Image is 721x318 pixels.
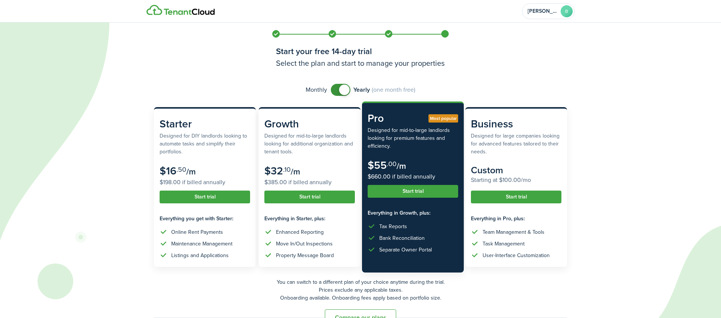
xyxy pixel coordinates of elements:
subscription-pricing-card-price-annual: Starting at $100.00/mo [471,176,561,185]
subscription-pricing-card-description: Designed for DIY landlords looking to automate tasks and simplify their portfolios. [160,132,250,156]
subscription-pricing-card-price-amount: $16 [160,163,176,179]
subscription-pricing-card-features-title: Everything in Starter, plus: [264,215,355,223]
subscription-pricing-card-price-amount: Custom [471,163,503,177]
div: User-Interface Customization [483,251,550,259]
subscription-pricing-card-price-period: /m [397,160,406,172]
h1: Start your free 14-day trial [276,45,445,58]
subscription-pricing-card-price-period: /m [291,165,300,178]
subscription-pricing-card-price-cents: .50 [176,165,186,174]
subscription-pricing-card-price-annual: $385.00 if billed annually [264,178,355,187]
subscription-pricing-card-price-annual: $198.00 if billed annually [160,178,250,187]
div: Listings and Applications [171,251,229,259]
div: Move In/Out Inspections [276,240,333,248]
div: Bank Reconciliation [379,234,425,242]
div: Tax Reports [379,223,407,230]
subscription-pricing-card-price-annual: $660.00 if billed annually [368,172,458,181]
img: Logo [146,5,215,15]
div: Property Message Board [276,251,334,259]
div: Separate Owner Portal [379,246,432,254]
span: Bobby [528,9,558,14]
subscription-pricing-card-price-amount: $32 [264,163,283,179]
subscription-pricing-card-price-period: /m [186,165,196,178]
subscription-pricing-card-title: Pro [368,111,458,126]
subscription-pricing-card-description: Designed for large companies looking for advanced features tailored to their needs. [471,132,561,156]
subscription-pricing-card-price-cents: .00 [387,159,397,169]
div: Maintenance Management [171,240,232,248]
div: Enhanced Reporting [276,228,324,236]
subscription-pricing-card-features-title: Everything you get with Starter: [160,215,250,223]
button: Start trial [264,191,355,203]
subscription-pricing-card-features-title: Everything in Pro, plus: [471,215,561,223]
subscription-pricing-card-title: Business [471,116,561,132]
button: Start trial [368,185,458,198]
div: Task Management [483,240,525,248]
subscription-pricing-card-features-title: Everything in Growth, plus: [368,209,458,217]
subscription-pricing-card-price-cents: .10 [283,165,291,174]
h3: Select the plan and start to manage your properties [276,58,445,69]
div: Online Rent Payments [171,228,223,236]
button: Open menu [522,3,575,19]
div: Team Management & Tools [483,228,545,236]
subscription-pricing-card-description: Designed for mid-to-large landlords looking for premium features and efficiency. [368,126,458,150]
subscription-pricing-card-description: Designed for mid-to-large landlords looking for additional organization and tenant tools. [264,132,355,156]
button: Start trial [471,191,561,203]
subscription-pricing-card-title: Starter [160,116,250,132]
subscription-pricing-card-title: Growth [264,116,355,132]
subscription-pricing-card-price-amount: $55 [368,157,387,173]
p: You can switch to a different plan of your choice anytime during the trial. Prices exclude any ap... [154,278,567,302]
avatar-text: B [561,5,573,17]
button: Start trial [160,191,250,203]
span: Monthly [306,85,327,94]
span: Most popular [430,115,457,122]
